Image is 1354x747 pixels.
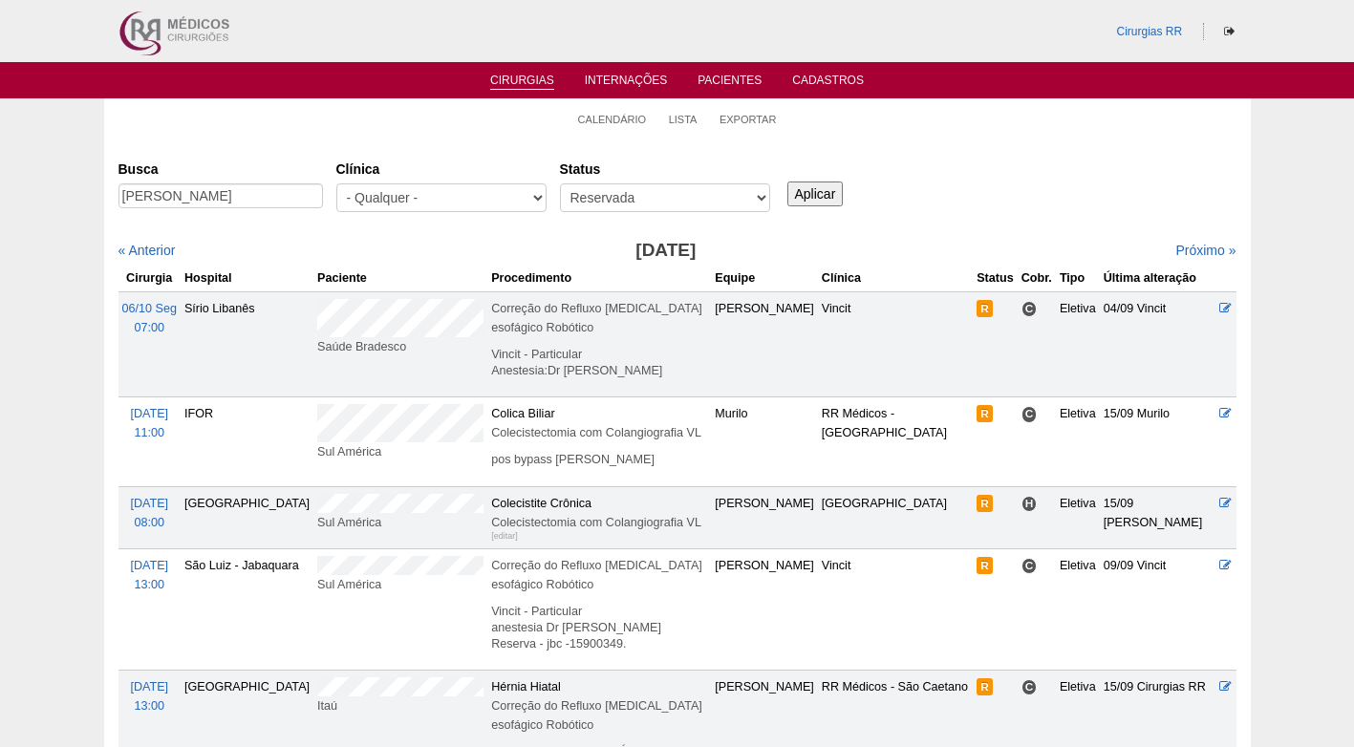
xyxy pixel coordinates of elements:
[977,405,993,422] span: Reservada
[491,556,707,594] div: Correção do Refluxo [MEDICAL_DATA] esofágico Robótico
[122,302,177,315] span: 06/10 Seg
[491,513,707,532] div: Colecistectomia com Colangiografia VL
[317,442,484,461] div: Sul América
[1021,679,1038,695] span: Consultório
[490,74,554,90] a: Cirurgias
[1219,497,1232,510] a: Editar
[711,265,818,292] th: Equipe
[317,575,484,594] div: Sul América
[818,486,973,548] td: [GEOGRAPHIC_DATA]
[1021,558,1038,574] span: Consultório
[977,557,993,574] span: Reservada
[585,74,668,93] a: Internações
[973,265,1018,292] th: Status
[1219,680,1232,694] a: Editar
[1100,265,1216,292] th: Última alteração
[181,397,313,486] td: IFOR
[118,265,181,292] th: Cirurgia
[578,113,647,126] a: Calendário
[1021,301,1038,317] span: Consultório
[181,265,313,292] th: Hospital
[1021,496,1038,512] span: Hospital
[1100,486,1216,548] td: 15/09 [PERSON_NAME]
[787,181,844,206] input: Aplicar
[491,452,707,468] p: pos bypass [PERSON_NAME]
[491,604,707,652] p: Vincit - Particular anestesia Dr [PERSON_NAME] Reserva - jbc -15900349.
[130,680,168,694] span: [DATE]
[313,265,487,292] th: Paciente
[1018,265,1056,292] th: Cobr.
[977,495,993,512] span: Reservada
[130,407,168,439] a: [DATE] 11:00
[1100,548,1216,670] td: 09/09 Vincit
[1100,291,1216,396] td: 04/09 Vincit
[130,680,168,713] a: [DATE] 13:00
[977,678,993,695] span: Reservada
[792,74,864,93] a: Cadastros
[720,113,777,126] a: Exportar
[317,696,484,715] div: Itaú
[711,548,818,670] td: [PERSON_NAME]
[1116,25,1182,38] a: Cirurgias RR
[336,160,547,179] label: Clínica
[977,300,993,317] span: Reservada
[122,302,177,334] a: 06/10 Seg 07:00
[118,243,176,258] a: « Anterior
[134,426,164,439] span: 11:00
[317,513,484,532] div: Sul América
[118,183,323,208] input: Digite os termos que você deseja procurar.
[181,291,313,396] td: Sírio Libanês
[1219,559,1232,572] a: Editar
[491,526,518,545] div: [editar]
[130,497,168,510] span: [DATE]
[1056,548,1100,670] td: Eletiva
[130,497,168,529] a: [DATE] 08:00
[1056,397,1100,486] td: Eletiva
[1219,407,1232,420] a: Editar
[487,486,711,548] td: Colecistite Crônica
[669,113,698,126] a: Lista
[130,407,168,420] span: [DATE]
[1100,397,1216,486] td: 15/09 Murilo
[317,337,484,356] div: Saúde Bradesco
[134,321,164,334] span: 07:00
[134,699,164,713] span: 13:00
[818,397,973,486] td: RR Médicos - [GEOGRAPHIC_DATA]
[134,578,164,591] span: 13:00
[130,559,168,572] span: [DATE]
[1224,26,1235,37] i: Sair
[1056,265,1100,292] th: Tipo
[118,160,323,179] label: Busca
[1219,302,1232,315] a: Editar
[698,74,762,93] a: Pacientes
[711,397,818,486] td: Murilo
[818,291,973,396] td: Vincit
[711,486,818,548] td: [PERSON_NAME]
[487,265,711,292] th: Procedimento
[386,237,945,265] h3: [DATE]
[181,486,313,548] td: [GEOGRAPHIC_DATA]
[491,696,707,735] div: Correção do Refluxo [MEDICAL_DATA] esofágico Robótico
[134,516,164,529] span: 08:00
[491,347,707,379] p: Vincit - Particular Anestesia:Dr [PERSON_NAME]
[487,397,711,486] td: Colica Biliar
[491,423,707,442] div: Colecistectomia com Colangiografia VL
[1056,291,1100,396] td: Eletiva
[818,265,973,292] th: Clínica
[130,559,168,591] a: [DATE] 13:00
[560,160,770,179] label: Status
[1175,243,1236,258] a: Próximo »
[1056,486,1100,548] td: Eletiva
[711,291,818,396] td: [PERSON_NAME]
[491,299,707,337] div: Correção do Refluxo [MEDICAL_DATA] esofágico Robótico
[1021,406,1038,422] span: Consultório
[181,548,313,670] td: São Luiz - Jabaquara
[818,548,973,670] td: Vincit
